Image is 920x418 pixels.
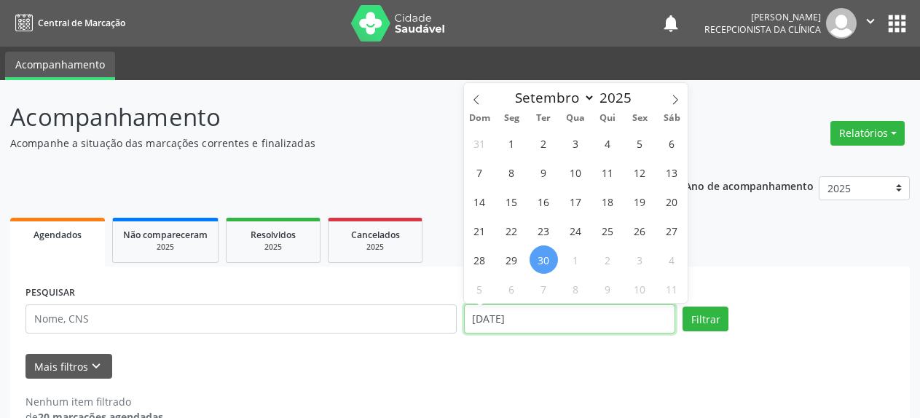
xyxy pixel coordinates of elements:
img: img [826,8,857,39]
button: Filtrar [683,307,728,331]
span: Setembro 10, 2025 [562,158,590,186]
span: Setembro 9, 2025 [530,158,558,186]
div: [PERSON_NAME] [704,11,821,23]
span: Seg [495,114,527,123]
span: Setembro 13, 2025 [658,158,686,186]
span: Setembro 18, 2025 [594,187,622,216]
span: Qua [559,114,591,123]
span: Setembro 17, 2025 [562,187,590,216]
span: Outubro 1, 2025 [562,245,590,274]
span: Setembro 11, 2025 [594,158,622,186]
span: Setembro 20, 2025 [658,187,686,216]
span: Outubro 8, 2025 [562,275,590,303]
span: Outubro 9, 2025 [594,275,622,303]
span: Setembro 23, 2025 [530,216,558,245]
p: Ano de acompanhamento [685,176,814,194]
span: Setembro 1, 2025 [498,129,526,157]
span: Setembro 19, 2025 [626,187,654,216]
span: Central de Marcação [38,17,125,29]
span: Outubro 5, 2025 [465,275,494,303]
span: Setembro 15, 2025 [498,187,526,216]
input: Selecione um intervalo [464,304,676,334]
div: 2025 [123,242,208,253]
span: Setembro 25, 2025 [594,216,622,245]
span: Recepcionista da clínica [704,23,821,36]
p: Acompanhamento [10,99,640,135]
button: apps [884,11,910,36]
span: Agendados [34,229,82,241]
i: keyboard_arrow_down [88,358,104,374]
span: Setembro 3, 2025 [562,129,590,157]
span: Setembro 24, 2025 [562,216,590,245]
span: Setembro 28, 2025 [465,245,494,274]
span: Setembro 2, 2025 [530,129,558,157]
button:  [857,8,884,39]
span: Setembro 22, 2025 [498,216,526,245]
select: Month [508,87,596,108]
span: Resolvidos [251,229,296,241]
input: Year [595,88,643,107]
span: Sáb [656,114,688,123]
span: Setembro 8, 2025 [498,158,526,186]
div: Nenhum item filtrado [25,394,163,409]
span: Outubro 11, 2025 [658,275,686,303]
span: Agosto 31, 2025 [465,129,494,157]
span: Setembro 4, 2025 [594,129,622,157]
span: Outubro 3, 2025 [626,245,654,274]
span: Setembro 30, 2025 [530,245,558,274]
span: Outubro 7, 2025 [530,275,558,303]
span: Setembro 6, 2025 [658,129,686,157]
span: Setembro 5, 2025 [626,129,654,157]
span: Não compareceram [123,229,208,241]
i:  [862,13,878,29]
button: notifications [661,13,681,33]
span: Setembro 14, 2025 [465,187,494,216]
span: Sex [624,114,656,123]
span: Setembro 7, 2025 [465,158,494,186]
p: Acompanhe a situação das marcações correntes e finalizadas [10,135,640,151]
div: 2025 [237,242,310,253]
label: PESQUISAR [25,282,75,304]
span: Setembro 16, 2025 [530,187,558,216]
span: Qui [591,114,624,123]
div: 2025 [339,242,412,253]
span: Setembro 12, 2025 [626,158,654,186]
a: Acompanhamento [5,52,115,80]
span: Setembro 29, 2025 [498,245,526,274]
input: Nome, CNS [25,304,457,334]
span: Setembro 27, 2025 [658,216,686,245]
span: Setembro 21, 2025 [465,216,494,245]
span: Outubro 2, 2025 [594,245,622,274]
button: Relatórios [830,121,905,146]
span: Cancelados [351,229,400,241]
span: Outubro 4, 2025 [658,245,686,274]
a: Central de Marcação [10,11,125,35]
button: Mais filtroskeyboard_arrow_down [25,354,112,379]
span: Outubro 10, 2025 [626,275,654,303]
span: Outubro 6, 2025 [498,275,526,303]
span: Setembro 26, 2025 [626,216,654,245]
span: Dom [464,114,496,123]
span: Ter [527,114,559,123]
